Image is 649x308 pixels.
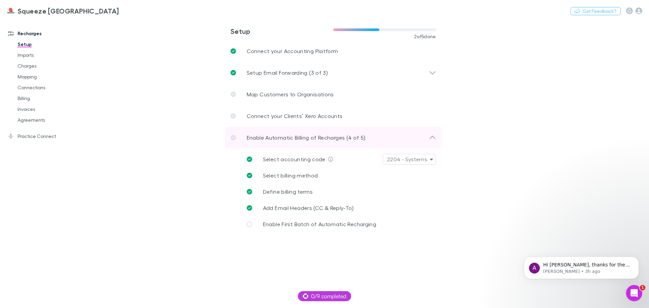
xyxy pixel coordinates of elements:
button: Got Feedback? [571,7,621,15]
a: Connect your Accounting Platform [225,40,441,62]
a: Define billing terms [241,184,436,200]
div: 2204 - Systems [387,155,427,163]
div: Setup Email Forwarding (3 of 3) [225,62,441,84]
button: 2204 - Systems [383,154,436,165]
a: Recharges [1,28,91,39]
a: Invoices [11,104,91,115]
h3: Squeeze [GEOGRAPHIC_DATA] [18,7,119,15]
p: Connect your Clients’ Xero Accounts [247,112,343,120]
a: Connect your Clients’ Xero Accounts [225,105,441,127]
h3: Setup [231,27,333,35]
a: Mapping [11,71,91,82]
iframe: Intercom live chat [626,285,642,301]
span: 2 of 5 done [414,34,436,39]
p: Connect your Accounting Platform [247,47,338,55]
span: Define billing terms [263,188,313,195]
a: Charges [11,61,91,71]
a: Enable First Batch of Automatic Recharging [241,216,436,232]
p: Enable Automatic Billing of Recharges (4 of 5) [247,134,366,142]
a: Add Email Headers (CC & Reply-To) [241,200,436,216]
span: Enable First Batch of Automatic Recharging [263,221,376,227]
div: Enable Automatic Billing of Recharges (4 of 5) [225,127,441,148]
p: Map Customers to Organisations [247,90,334,98]
span: 1 [640,285,645,290]
img: Squeeze North Sydney's Logo [7,7,15,15]
iframe: Intercom notifications message [514,242,649,290]
a: Select billing method [241,167,436,184]
p: Setup Email Forwarding (3 of 3) [247,69,328,77]
span: Add Email Headers (CC & Reply-To) [263,205,354,211]
a: Agreements [11,115,91,125]
a: Map Customers to Organisations [225,84,441,105]
span: Select accounting code [263,156,326,162]
a: Imports [11,50,91,61]
span: Select billing method [263,172,318,179]
a: Setup [11,39,91,50]
a: Squeeze [GEOGRAPHIC_DATA] [3,3,123,19]
a: Billing [11,93,91,104]
a: Connections [11,82,91,93]
a: Practice Connect [1,131,91,142]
